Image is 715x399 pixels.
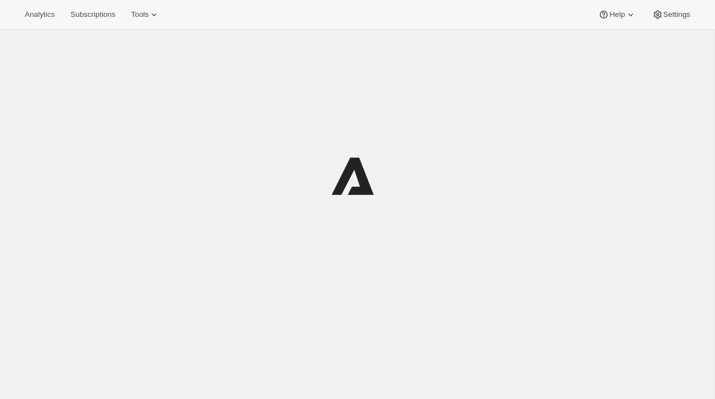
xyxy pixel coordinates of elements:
button: Analytics [18,7,61,22]
button: Settings [645,7,697,22]
button: Help [591,7,642,22]
span: Tools [131,10,148,19]
button: Subscriptions [64,7,122,22]
span: Help [609,10,625,19]
button: Tools [124,7,166,22]
span: Settings [663,10,690,19]
span: Subscriptions [70,10,115,19]
span: Analytics [25,10,55,19]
